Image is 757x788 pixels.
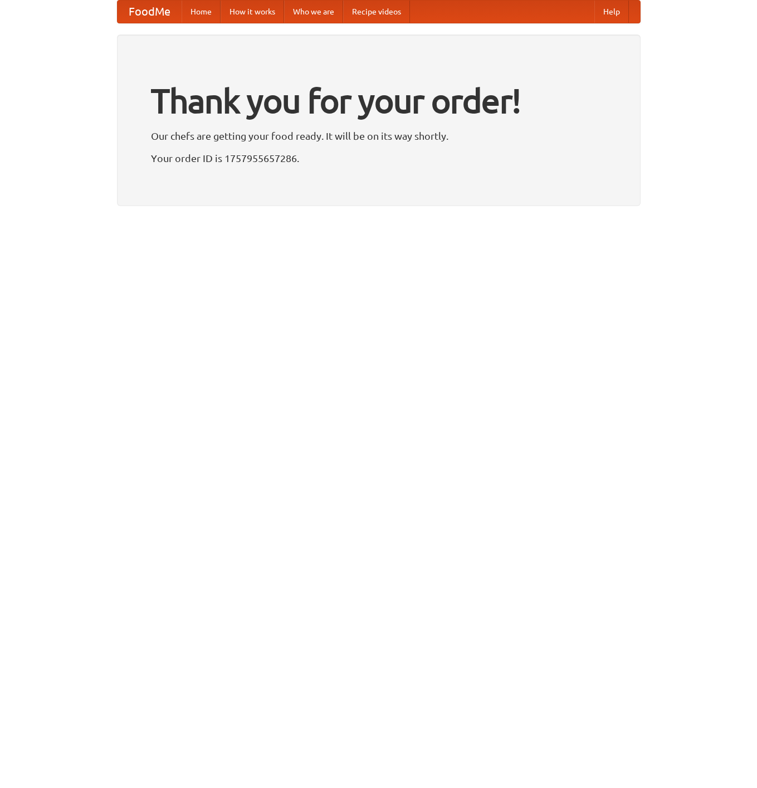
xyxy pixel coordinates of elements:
h1: Thank you for your order! [151,74,607,128]
p: Our chefs are getting your food ready. It will be on its way shortly. [151,128,607,144]
a: FoodMe [118,1,182,23]
a: How it works [221,1,284,23]
a: Help [594,1,629,23]
a: Home [182,1,221,23]
p: Your order ID is 1757955657286. [151,150,607,167]
a: Who we are [284,1,343,23]
a: Recipe videos [343,1,410,23]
